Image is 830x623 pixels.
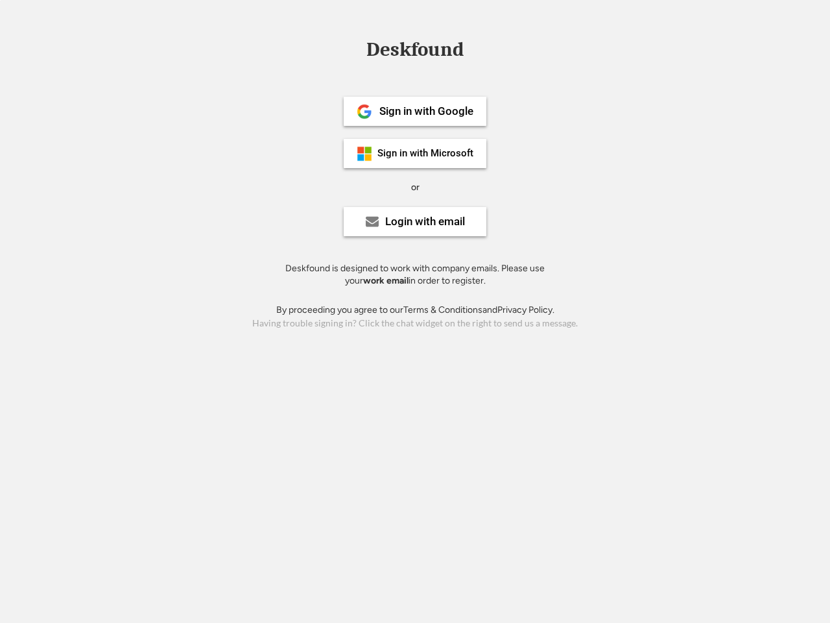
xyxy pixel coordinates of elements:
div: Deskfound is designed to work with company emails. Please use your in order to register. [269,262,561,287]
a: Terms & Conditions [403,304,482,315]
strong: work email [363,275,409,286]
div: Sign in with Google [379,106,473,117]
div: By proceeding you agree to our and [276,304,554,317]
img: ms-symbollockup_mssymbol_19.png [357,146,372,162]
div: or [411,181,420,194]
img: 1024px-Google__G__Logo.svg.png [357,104,372,119]
div: Sign in with Microsoft [377,149,473,158]
div: Login with email [385,216,465,227]
div: Deskfound [360,40,470,60]
a: Privacy Policy. [497,304,554,315]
